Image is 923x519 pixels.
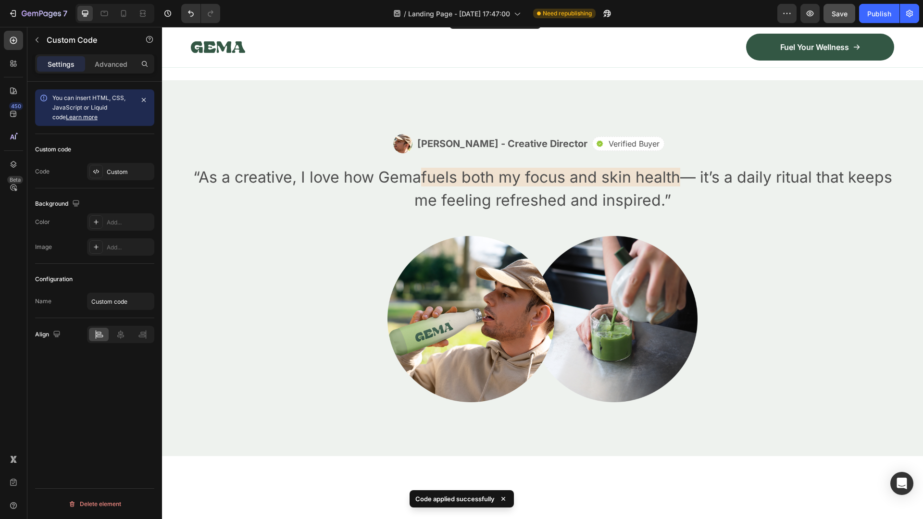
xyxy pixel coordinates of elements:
div: Undo/Redo [181,4,220,23]
div: Delete element [68,498,121,510]
iframe: To enrich screen reader interactions, please activate Accessibility in Grammarly extension settings [162,27,923,519]
div: Background [35,198,82,210]
p: “As a creative, I love how Gema — it’s a daily ritual that keeps me feeling refreshed and inspired.” [30,139,731,185]
div: Custom [107,168,152,176]
button: Save [823,4,855,23]
div: Color [35,218,50,226]
div: Publish [867,9,891,19]
span: Need republishing [543,9,592,18]
button: Publish [859,4,899,23]
p: Code applied successfully [415,494,495,504]
div: Open Intercom Messenger [890,472,913,495]
span: You can insert HTML, CSS, JavaScript or Liquid code [52,94,125,121]
img: gempages_458113547910513601-a5ca3969-762c-42bc-909c-6304c040f237.png [225,209,536,375]
div: Beta [7,176,23,184]
div: Code [35,167,50,176]
div: 450 [9,102,23,110]
p: Custom Code [47,34,128,46]
div: Image [35,243,52,251]
div: Configuration [35,275,73,284]
button: 7 [4,4,72,23]
span: Landing Page - [DATE] 17:47:00 [408,9,510,19]
span: fuels both my focus and skin health [259,141,518,160]
div: Add... [107,218,152,227]
span: / [404,9,406,19]
div: Name [35,297,51,306]
img: gempages_458113547910513601-7ee4d91e-30d5-4222-a262-4a9356e29559.png [231,107,250,126]
div: Add... [107,243,152,252]
p: [PERSON_NAME] - Creative Director [255,110,425,124]
div: Align [35,328,62,341]
button: Delete element [35,496,154,512]
span: Save [832,10,848,18]
p: Advanced [95,59,127,69]
a: Learn more [66,113,98,121]
div: Custom code [35,145,71,154]
p: Verified Buyer [447,111,498,123]
p: 7 [63,8,67,19]
p: Settings [48,59,75,69]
